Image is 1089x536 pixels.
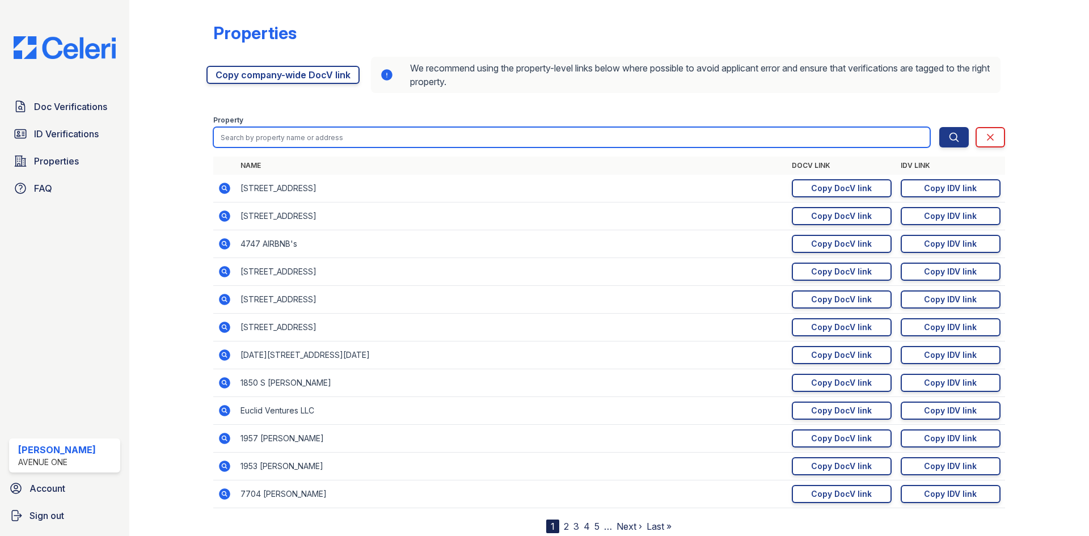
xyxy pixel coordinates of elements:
[792,290,892,309] a: Copy DocV link
[236,157,787,175] th: Name
[901,207,1001,225] a: Copy IDV link
[901,485,1001,503] a: Copy IDV link
[896,157,1005,175] th: IDV Link
[792,429,892,448] a: Copy DocV link
[236,258,787,286] td: [STREET_ADDRESS]
[236,230,787,258] td: 4747 AIRBNB's
[236,341,787,369] td: [DATE][STREET_ADDRESS][DATE]
[792,263,892,281] a: Copy DocV link
[236,425,787,453] td: 1957 [PERSON_NAME]
[901,374,1001,392] a: Copy IDV link
[236,175,787,202] td: [STREET_ADDRESS]
[792,346,892,364] a: Copy DocV link
[29,482,65,495] span: Account
[5,504,125,527] a: Sign out
[924,294,977,305] div: Copy IDV link
[792,402,892,420] a: Copy DocV link
[811,488,872,500] div: Copy DocV link
[792,207,892,225] a: Copy DocV link
[34,182,52,195] span: FAQ
[206,66,360,84] a: Copy company-wide DocV link
[901,429,1001,448] a: Copy IDV link
[901,235,1001,253] a: Copy IDV link
[34,154,79,168] span: Properties
[34,127,99,141] span: ID Verifications
[901,290,1001,309] a: Copy IDV link
[901,318,1001,336] a: Copy IDV link
[924,349,977,361] div: Copy IDV link
[573,521,579,532] a: 3
[236,202,787,230] td: [STREET_ADDRESS]
[236,314,787,341] td: [STREET_ADDRESS]
[811,322,872,333] div: Copy DocV link
[792,235,892,253] a: Copy DocV link
[236,453,787,480] td: 1953 [PERSON_NAME]
[371,57,1001,93] div: We recommend using the property-level links below where possible to avoid applicant error and ens...
[792,318,892,336] a: Copy DocV link
[811,210,872,222] div: Copy DocV link
[924,238,977,250] div: Copy IDV link
[213,127,930,147] input: Search by property name or address
[924,488,977,500] div: Copy IDV link
[213,23,297,43] div: Properties
[792,485,892,503] a: Copy DocV link
[18,443,96,457] div: [PERSON_NAME]
[34,100,107,113] span: Doc Verifications
[901,179,1001,197] a: Copy IDV link
[924,377,977,389] div: Copy IDV link
[924,461,977,472] div: Copy IDV link
[811,405,872,416] div: Copy DocV link
[5,477,125,500] a: Account
[564,521,569,532] a: 2
[811,349,872,361] div: Copy DocV link
[792,374,892,392] a: Copy DocV link
[924,210,977,222] div: Copy IDV link
[546,520,559,533] div: 1
[9,150,120,172] a: Properties
[213,116,243,125] label: Property
[901,263,1001,281] a: Copy IDV link
[9,123,120,145] a: ID Verifications
[924,183,977,194] div: Copy IDV link
[18,457,96,468] div: Avenue One
[811,461,872,472] div: Copy DocV link
[811,183,872,194] div: Copy DocV link
[9,95,120,118] a: Doc Verifications
[792,179,892,197] a: Copy DocV link
[901,346,1001,364] a: Copy IDV link
[594,521,600,532] a: 5
[5,36,125,59] img: CE_Logo_Blue-a8612792a0a2168367f1c8372b55b34899dd931a85d93a1a3d3e32e68fde9ad4.png
[792,457,892,475] a: Copy DocV link
[924,433,977,444] div: Copy IDV link
[811,238,872,250] div: Copy DocV link
[924,266,977,277] div: Copy IDV link
[901,457,1001,475] a: Copy IDV link
[29,509,64,522] span: Sign out
[787,157,896,175] th: DocV Link
[811,294,872,305] div: Copy DocV link
[617,521,642,532] a: Next ›
[236,369,787,397] td: 1850 S [PERSON_NAME]
[811,377,872,389] div: Copy DocV link
[811,266,872,277] div: Copy DocV link
[236,397,787,425] td: Euclid Ventures LLC
[647,521,672,532] a: Last »
[924,405,977,416] div: Copy IDV link
[811,433,872,444] div: Copy DocV link
[9,177,120,200] a: FAQ
[901,402,1001,420] a: Copy IDV link
[584,521,590,532] a: 4
[604,520,612,533] span: …
[236,286,787,314] td: [STREET_ADDRESS]
[236,480,787,508] td: 7704 [PERSON_NAME]
[924,322,977,333] div: Copy IDV link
